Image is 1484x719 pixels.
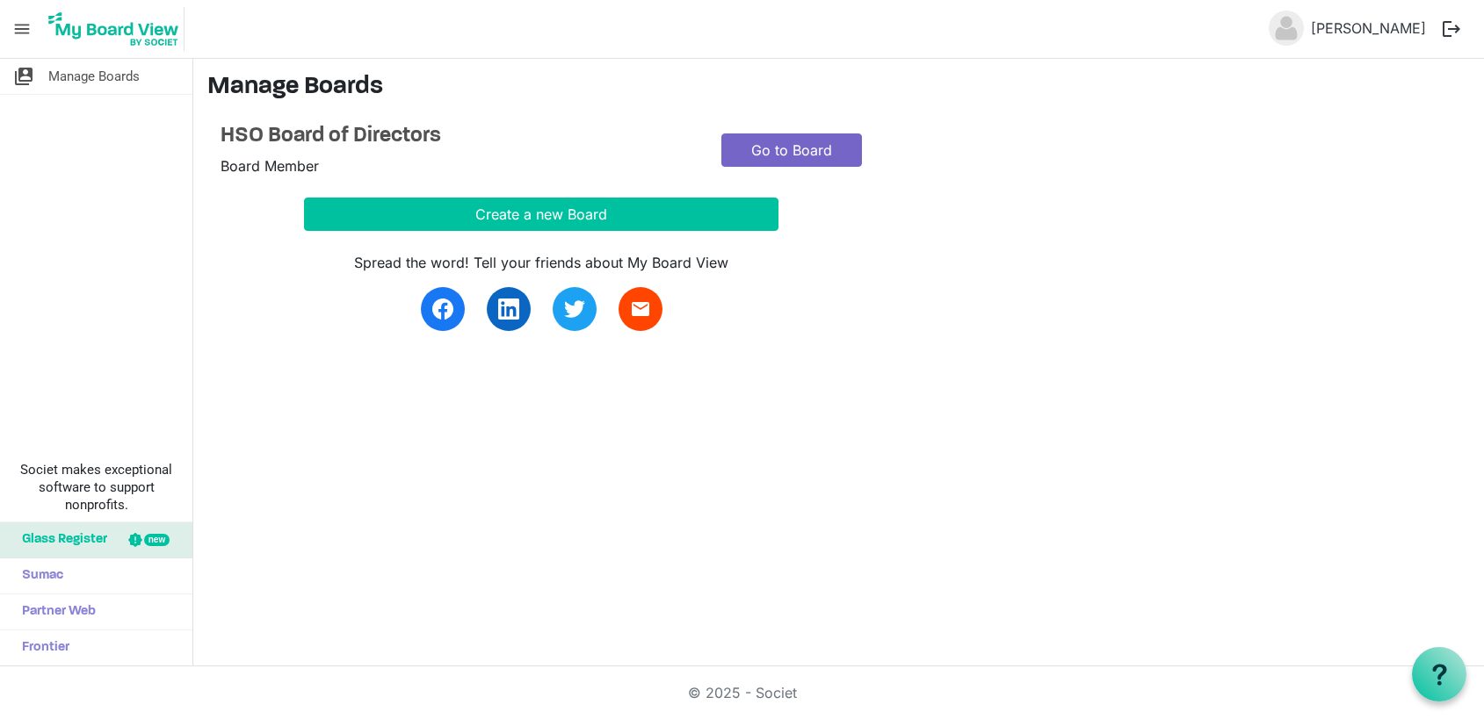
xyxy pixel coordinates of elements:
span: email [630,298,651,320]
img: facebook.svg [432,298,453,320]
h3: Manage Boards [207,73,1470,103]
span: Manage Boards [48,59,140,94]
span: menu [5,12,39,46]
div: Spread the word! Tell your friends about My Board View [304,252,778,273]
a: [PERSON_NAME] [1304,11,1433,46]
img: linkedin.svg [498,298,519,320]
a: email [619,287,662,331]
a: © 2025 - Societ [688,684,797,701]
span: Partner Web [13,594,96,629]
span: Glass Register [13,522,107,557]
span: Frontier [13,630,69,665]
button: Create a new Board [304,198,778,231]
span: Societ makes exceptional software to support nonprofits. [8,461,185,514]
span: Board Member [221,157,319,175]
span: switch_account [13,59,34,94]
a: HSO Board of Directors [221,124,695,149]
img: My Board View Logo [43,7,185,51]
div: new [144,534,170,546]
img: no-profile-picture.svg [1269,11,1304,46]
img: twitter.svg [564,298,585,320]
a: Go to Board [721,133,862,167]
span: Sumac [13,558,63,593]
a: My Board View Logo [43,7,192,51]
button: logout [1433,11,1470,47]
